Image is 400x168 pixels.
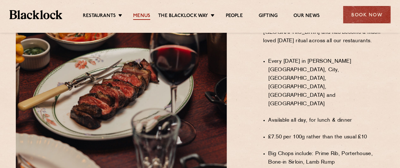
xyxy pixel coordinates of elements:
[158,13,208,20] a: The Blacklock Way
[268,133,384,142] li: £7.50 per 100g rather than the usual £10
[259,13,278,20] a: Gifting
[225,13,243,20] a: People
[268,150,384,167] li: Big Chops include: Prime Rib, Porterhouse, Bone-in Sirloin, Lamb Rump
[83,13,116,20] a: Restaurants
[293,13,320,20] a: Our News
[268,57,384,108] li: Every [DATE] in [PERSON_NAME][GEOGRAPHIC_DATA], City, [GEOGRAPHIC_DATA], [GEOGRAPHIC_DATA], [GEOG...
[133,13,150,20] a: Menus
[268,116,384,125] li: Available all day, for lunch & dinner
[9,10,62,19] img: BL_Textured_Logo-footer-cropped.svg
[343,6,391,23] div: Book Now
